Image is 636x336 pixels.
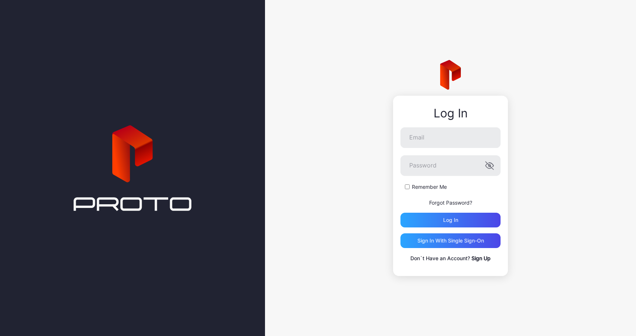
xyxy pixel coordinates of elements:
a: Sign Up [471,255,491,261]
label: Remember Me [412,183,447,191]
div: Sign in With Single Sign-On [417,238,484,244]
p: Don`t Have an Account? [400,254,501,263]
div: Log in [443,217,458,223]
div: Log In [400,107,501,120]
button: Password [485,161,494,170]
input: Password [400,155,501,176]
input: Email [400,127,501,148]
a: Forgot Password? [429,199,472,206]
button: Log in [400,213,501,227]
button: Sign in With Single Sign-On [400,233,501,248]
